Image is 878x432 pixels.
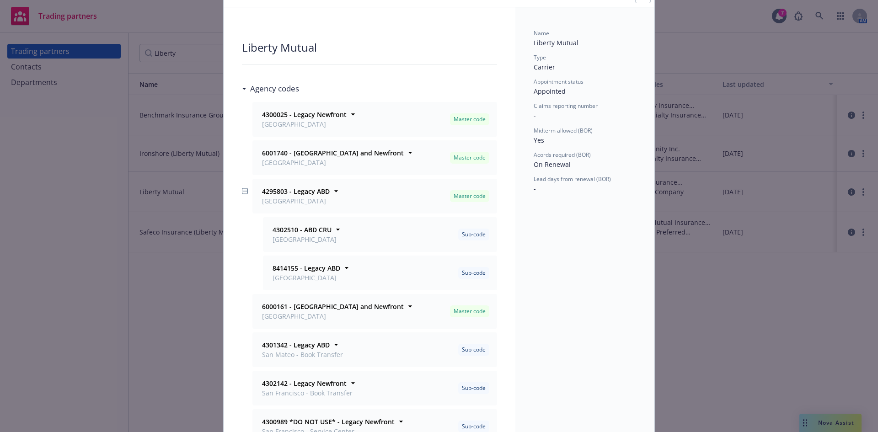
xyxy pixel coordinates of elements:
span: Appointed [534,87,566,96]
span: Carrier [534,63,555,71]
span: Master code [454,154,486,162]
span: Sub-code [462,269,486,277]
span: Name [534,29,549,37]
span: Sub-code [462,346,486,354]
span: [GEOGRAPHIC_DATA] [262,158,404,167]
span: [GEOGRAPHIC_DATA] [262,311,404,321]
strong: 4302142 - Legacy Newfront [262,379,347,388]
span: Yes [534,136,544,144]
strong: 6001740 - [GEOGRAPHIC_DATA] and Newfront [262,149,404,157]
strong: 4295803 - Legacy ABD [262,187,330,196]
div: Liberty Mutual [242,40,497,55]
span: Master code [454,115,486,123]
span: Liberty Mutual [534,38,578,47]
span: - [534,112,536,120]
span: [GEOGRAPHIC_DATA] [262,196,330,206]
span: Midterm allowed (BOR) [534,127,593,134]
span: Sub-code [462,230,486,239]
span: Claims reporting number [534,102,598,110]
span: Acords required (BOR) [534,151,591,159]
strong: 4301342 - Legacy ABD [262,341,330,349]
strong: 8414155 - Legacy ABD [273,264,340,272]
strong: 4302510 - ABD CRU [273,225,332,234]
span: Sub-code [462,422,486,431]
span: Type [534,53,546,61]
span: Sub-code [462,384,486,392]
span: [GEOGRAPHIC_DATA] [273,273,340,283]
div: Agency codes [242,83,299,95]
span: [GEOGRAPHIC_DATA] [262,119,347,129]
strong: 6000161 - [GEOGRAPHIC_DATA] and Newfront [262,302,404,311]
span: Lead days from renewal (BOR) [534,175,611,183]
span: San Francisco - Book Transfer [262,388,353,398]
span: On Renewal [534,160,571,169]
span: Appointment status [534,78,584,85]
span: Master code [454,307,486,315]
span: [GEOGRAPHIC_DATA] [273,235,337,244]
h3: Agency codes [250,83,299,95]
strong: 4300025 - Legacy Newfront [262,110,347,119]
span: Master code [454,192,486,200]
span: San Mateo - Book Transfer [262,350,343,359]
span: - [534,184,536,193]
strong: 4300989 *DO NOT USE* - Legacy Newfront [262,417,395,426]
